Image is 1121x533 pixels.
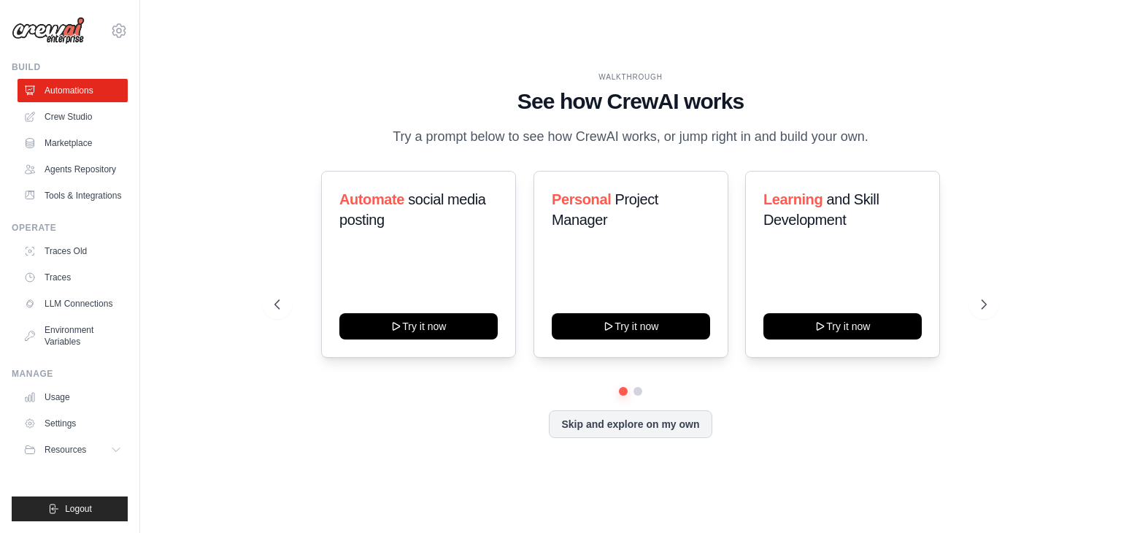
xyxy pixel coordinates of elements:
[12,368,128,380] div: Manage
[18,438,128,461] button: Resources
[18,412,128,435] a: Settings
[552,313,710,340] button: Try it now
[18,184,128,207] a: Tools & Integrations
[18,105,128,129] a: Crew Studio
[339,191,404,207] span: Automate
[549,410,712,438] button: Skip and explore on my own
[763,191,823,207] span: Learning
[18,266,128,289] a: Traces
[18,239,128,263] a: Traces Old
[339,191,486,228] span: social media posting
[12,61,128,73] div: Build
[763,313,922,340] button: Try it now
[18,386,128,409] a: Usage
[18,79,128,102] a: Automations
[552,191,611,207] span: Personal
[274,88,987,115] h1: See how CrewAI works
[385,126,876,147] p: Try a prompt below to see how CrewAI works, or jump right in and build your own.
[274,72,987,83] div: WALKTHROUGH
[18,158,128,181] a: Agents Repository
[12,17,85,45] img: Logo
[552,191,658,228] span: Project Manager
[18,292,128,315] a: LLM Connections
[339,313,498,340] button: Try it now
[18,318,128,353] a: Environment Variables
[45,444,86,456] span: Resources
[12,496,128,521] button: Logout
[12,222,128,234] div: Operate
[65,503,92,515] span: Logout
[18,131,128,155] a: Marketplace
